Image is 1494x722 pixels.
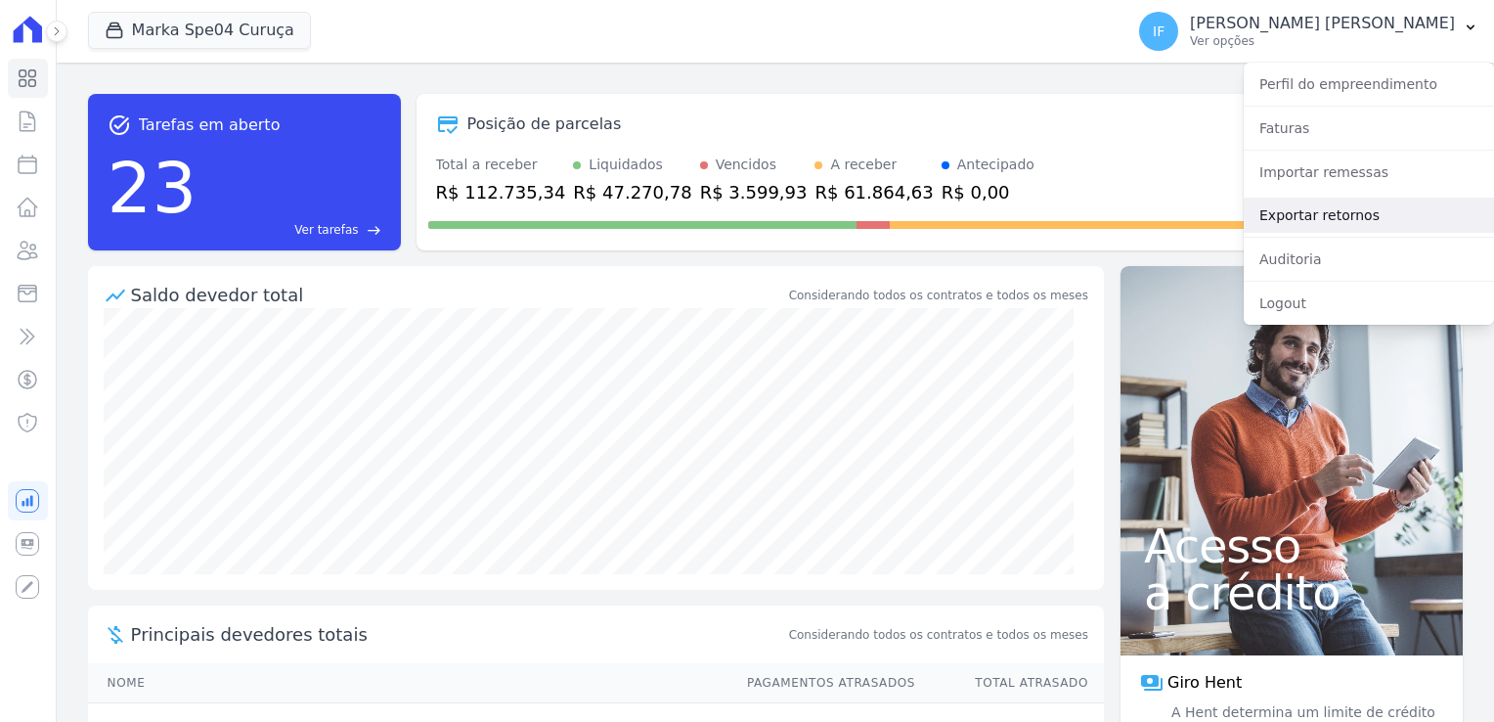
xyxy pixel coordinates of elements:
div: R$ 112.735,34 [436,179,566,205]
a: Logout [1244,286,1494,321]
a: Faturas [1244,111,1494,146]
div: Saldo devedor total [131,282,785,308]
div: 23 [108,137,198,239]
span: Considerando todos os contratos e todos os meses [789,626,1088,644]
div: Liquidados [589,155,663,175]
th: Pagamentos Atrasados [728,663,916,703]
span: Acesso [1144,522,1439,569]
div: Vencidos [716,155,776,175]
a: Perfil do empreendimento [1244,67,1494,102]
p: Ver opções [1190,33,1455,49]
span: Principais devedores totais [131,621,785,648]
p: [PERSON_NAME] [PERSON_NAME] [1190,14,1455,33]
span: Tarefas em aberto [139,113,281,137]
div: Posição de parcelas [467,113,622,136]
div: R$ 61.864,63 [814,179,933,205]
span: Giro Hent [1167,671,1242,695]
span: east [367,223,381,238]
div: Considerando todos os contratos e todos os meses [789,287,1088,304]
a: Importar remessas [1244,155,1494,190]
a: Ver tarefas east [204,221,380,239]
span: task_alt [108,113,131,137]
a: Auditoria [1244,242,1494,277]
button: IF [PERSON_NAME] [PERSON_NAME] Ver opções [1123,4,1494,59]
div: R$ 3.599,93 [700,179,808,205]
span: a crédito [1144,569,1439,616]
th: Nome [88,663,728,703]
a: Exportar retornos [1244,198,1494,233]
div: R$ 47.270,78 [573,179,691,205]
div: Total a receber [436,155,566,175]
div: Antecipado [957,155,1034,175]
span: Ver tarefas [294,221,358,239]
div: R$ 0,00 [942,179,1034,205]
span: IF [1153,24,1164,38]
th: Total Atrasado [916,663,1104,703]
div: A receber [830,155,897,175]
button: Marka Spe04 Curuça [88,12,311,49]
